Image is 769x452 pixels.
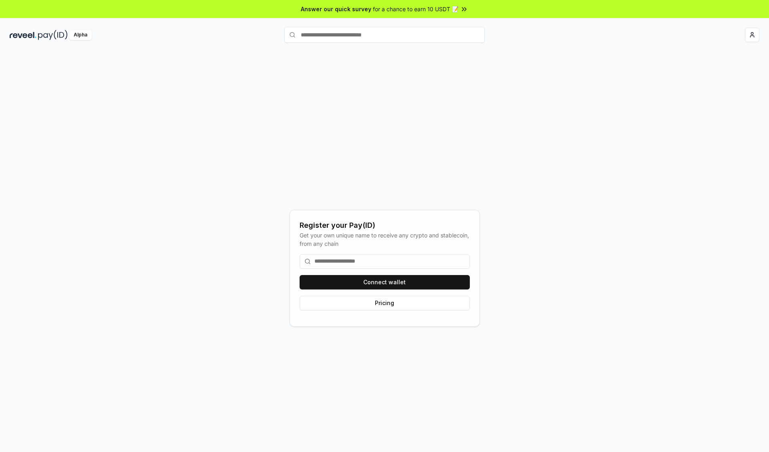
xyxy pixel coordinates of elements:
div: Alpha [69,30,92,40]
span: Answer our quick survey [301,5,371,13]
img: reveel_dark [10,30,36,40]
button: Pricing [300,296,470,310]
div: Register your Pay(ID) [300,220,470,231]
div: Get your own unique name to receive any crypto and stablecoin, from any chain [300,231,470,248]
button: Connect wallet [300,275,470,289]
span: for a chance to earn 10 USDT 📝 [373,5,459,13]
img: pay_id [38,30,68,40]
